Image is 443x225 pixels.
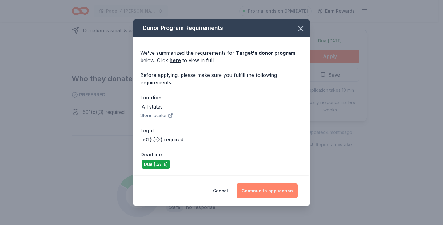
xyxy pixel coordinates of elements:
[140,49,303,64] div: We've summarized the requirements for below. Click to view in full.
[170,57,181,64] a: here
[237,183,298,198] button: Continue to application
[140,127,303,135] div: Legal
[236,50,295,56] span: Target 's donor program
[142,103,163,110] div: All states
[142,160,170,169] div: Due [DATE]
[140,94,303,102] div: Location
[140,71,303,86] div: Before applying, please make sure you fulfill the following requirements:
[213,183,228,198] button: Cancel
[140,151,303,159] div: Deadline
[133,19,310,37] div: Donor Program Requirements
[140,112,173,119] button: Store locator
[142,136,183,143] div: 501(c)(3) required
